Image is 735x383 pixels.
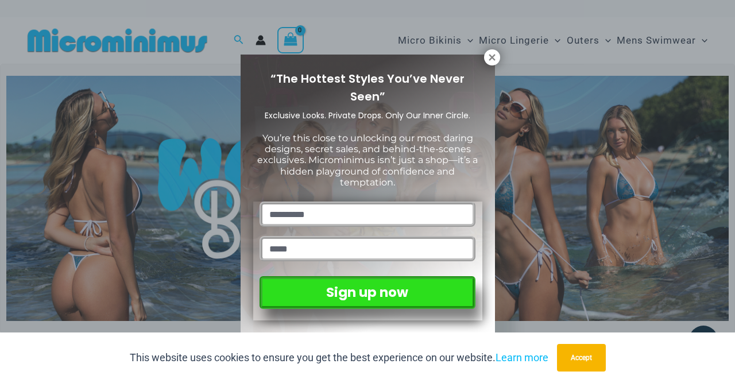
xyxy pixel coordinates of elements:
button: Close [484,49,500,65]
button: Sign up now [260,276,475,309]
p: This website uses cookies to ensure you get the best experience on our website. [130,349,548,366]
a: Learn more [496,351,548,363]
span: Exclusive Looks. Private Drops. Only Our Inner Circle. [265,110,470,121]
button: Accept [557,344,606,372]
span: “The Hottest Styles You’ve Never Seen” [270,71,465,105]
span: You’re this close to unlocking our most daring designs, secret sales, and behind-the-scenes exclu... [257,133,478,188]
